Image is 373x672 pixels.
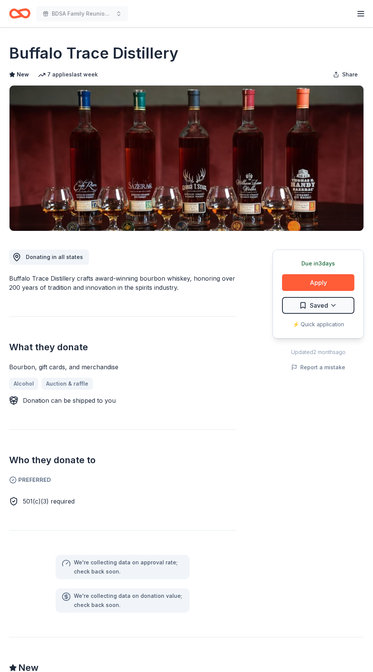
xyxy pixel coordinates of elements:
[9,475,236,485] span: Preferred
[74,591,183,610] div: We ' re collecting data on donation value ; check back soon.
[10,86,363,231] img: Image for Buffalo Trace Distillery
[23,497,75,505] span: 501(c)(3) required
[37,6,128,21] button: BDSA Family Reunion Conference Silent Auction
[74,558,183,576] div: We ' re collecting data on approval rate ; check back soon.
[38,70,98,79] div: 7 applies last week
[26,254,83,260] span: Donating in all states
[9,378,38,390] a: Alcohol
[17,70,29,79] span: New
[9,454,236,466] h2: Who they donate to
[282,297,354,314] button: Saved
[291,363,345,372] button: Report a mistake
[9,362,236,372] div: Bourbon, gift cards, and merchandise
[282,274,354,291] button: Apply
[342,70,358,79] span: Share
[23,396,116,405] div: Donation can be shipped to you
[52,9,113,18] span: BDSA Family Reunion Conference Silent Auction
[273,348,364,357] div: Updated 2 months ago
[282,320,354,329] div: ⚡️ Quick application
[9,341,236,353] h2: What they donate
[282,259,354,268] div: Due in 3 days
[9,274,236,292] div: Buffalo Trace Distillery crafts award-winning bourbon whiskey, honoring over 200 years of traditi...
[9,5,30,22] a: Home
[9,43,179,64] h1: Buffalo Trace Distillery
[41,378,93,390] a: Auction & raffle
[310,300,328,310] span: Saved
[327,67,364,82] button: Share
